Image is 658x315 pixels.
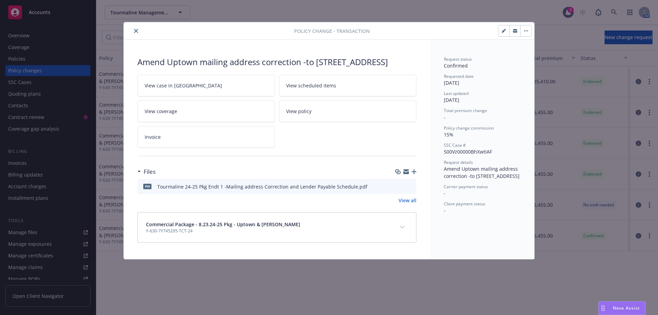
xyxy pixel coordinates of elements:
span: Invoice [145,133,161,141]
span: View scheduled items [286,82,336,89]
span: Amend Uptown mailing address correction -to [STREET_ADDRESS] [444,166,520,179]
span: Carrier payment status [444,184,488,190]
span: Requested date [444,73,474,79]
a: View all [399,197,416,204]
span: Policy change - Transaction [294,27,370,35]
span: pdf [143,184,151,189]
button: close [132,27,140,35]
span: Nova Assist [613,305,640,311]
span: Request status [444,56,472,62]
div: Amend Uptown mailing address correction -to [STREET_ADDRESS] [137,56,416,68]
a: View coverage [137,100,275,122]
span: View case in [GEOGRAPHIC_DATA] [145,82,222,89]
span: 500Vz00000BhXwtIAF [444,148,492,155]
span: View policy [286,108,312,115]
a: Invoice [137,126,275,148]
span: Total premium change [444,108,487,113]
a: View case in [GEOGRAPHIC_DATA] [137,75,275,96]
span: Policy change commission [444,125,494,131]
button: download file [397,183,402,190]
span: Confirmed [444,62,468,69]
span: - [444,114,446,121]
span: 15% [444,131,453,138]
span: [DATE] [444,80,459,86]
span: - [444,207,446,214]
a: View policy [279,100,416,122]
span: Commercial Package - 8.23.24-25 Pkg - Uptown & [PERSON_NAME] [146,221,300,228]
span: [DATE] [444,97,459,103]
button: Nova Assist [598,301,646,315]
span: - [444,190,446,196]
span: Request details [444,159,473,165]
span: Y-630-7Y745295-TCT-24 [146,228,300,234]
span: Last updated [444,90,468,96]
button: expand content [397,222,408,233]
div: Tourmaline 24-25 Pkg Endt 1 -Mailing address Correction and Lender Payable Schedule.pdf [157,183,367,190]
a: View scheduled items [279,75,416,96]
button: preview file [407,183,414,190]
div: Files [137,167,156,176]
span: View coverage [145,108,177,115]
div: Drag to move [599,302,607,315]
span: Client payment status [444,201,485,207]
div: Commercial Package - 8.23.24-25 Pkg - Uptown & [PERSON_NAME]Y-630-7Y745295-TCT-24expand content [138,213,416,242]
h3: Files [144,167,156,176]
span: SSC Case # [444,142,466,148]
